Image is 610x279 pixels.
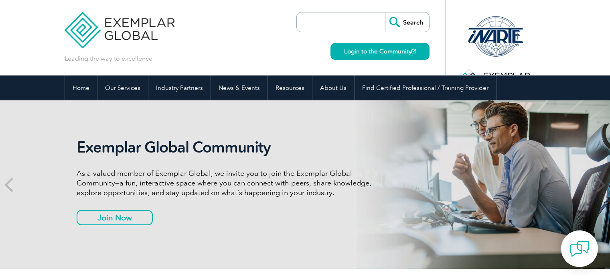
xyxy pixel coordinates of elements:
img: open_square.png [411,49,416,53]
a: Find Certified Professional / Training Provider [355,75,496,100]
a: Login to the Community [330,43,430,60]
a: News & Events [211,75,268,100]
a: Our Services [97,75,148,100]
a: Industry Partners [148,75,211,100]
a: About Us [312,75,354,100]
input: Search [385,12,429,32]
p: As a valued member of Exemplar Global, we invite you to join the Exemplar Global Community—a fun,... [77,169,377,198]
h2: Exemplar Global Community [77,138,377,157]
a: Resources [268,75,312,100]
a: Join Now [77,210,153,225]
p: Leading the way to excellence [65,54,152,63]
img: contact-chat.png [569,239,590,259]
a: Home [65,75,97,100]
